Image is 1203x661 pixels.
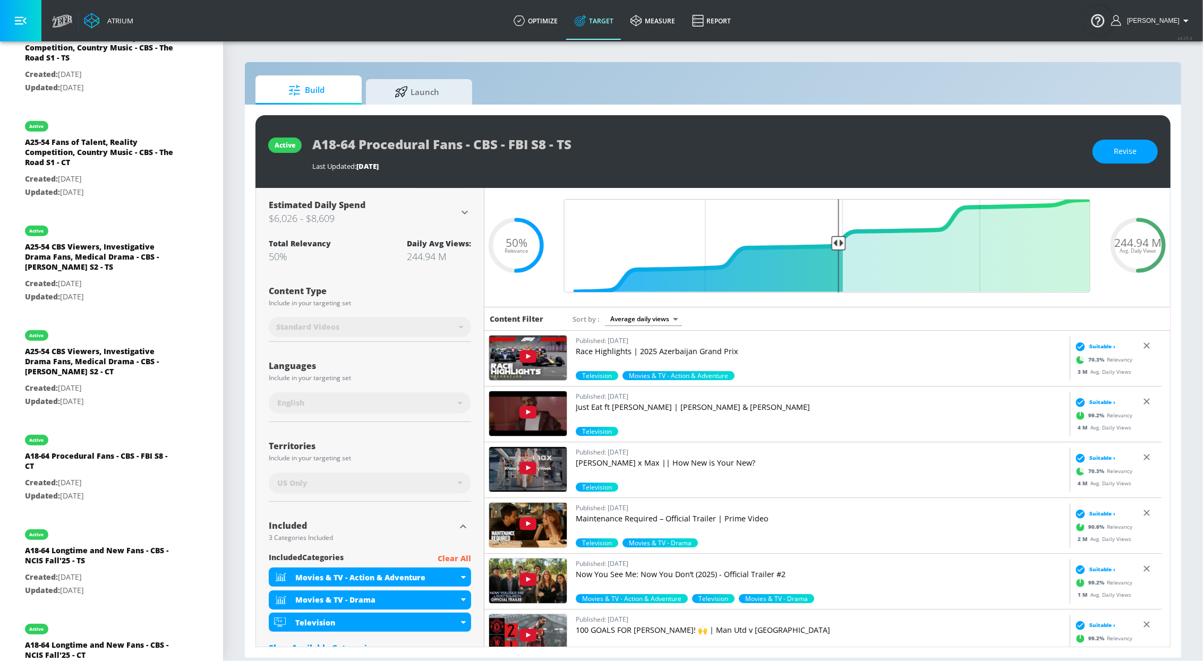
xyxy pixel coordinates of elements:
[269,300,471,306] div: Include in your targeting set
[576,513,1065,524] p: Maintenance Required – Official Trailer | Prime Video
[576,391,1065,427] a: Published: [DATE]Just Eat ft [PERSON_NAME] | [PERSON_NAME] & [PERSON_NAME]
[438,552,471,565] p: Clear All
[17,424,206,510] div: activeA18-64 Procedural Fans - CBS - FBI S8 - CTCreated:[DATE]Updated:[DATE]
[576,483,618,492] span: Television
[25,69,58,79] span: Created:
[576,614,1065,625] p: Published: [DATE]
[576,335,1065,346] p: Published: [DATE]
[25,242,174,277] div: A25-54 CBS Viewers, Investigative Drama Fans, Medical Drama - CBS - [PERSON_NAME] S2 - TS
[1072,535,1131,543] div: Avg. Daily Views
[1072,631,1132,647] div: Relevancy
[407,238,471,248] div: Daily Avg Views:
[30,437,44,443] div: active
[505,248,528,254] span: Relevance
[622,371,735,380] div: 70.3%
[576,614,1065,650] a: Published: [DATE]100 GOALS FOR [PERSON_NAME]! 🙌 | Man Utd v [GEOGRAPHIC_DATA]
[576,483,618,492] div: 70.3%
[25,584,174,597] p: [DATE]
[377,79,457,105] span: Launch
[25,545,174,571] div: A18-64 Longtime and New Fans - CBS - NCIS Fall'25 - TS
[1078,479,1090,487] span: 4 M
[275,141,295,150] div: active
[25,32,174,68] div: A25-54 Fans of Talent, Reality Competition, Country Music - CBS - The Road S1 - TS
[1088,356,1107,364] span: 70.3 %
[490,314,543,324] h6: Content Filter
[1115,237,1162,248] span: 244.94 M
[576,538,618,547] div: 90.6%
[30,532,44,537] div: active
[1072,368,1131,376] div: Avg. Daily Views
[269,250,331,263] div: 50%
[269,442,471,450] div: Territories
[622,371,735,380] span: Movies & TV - Action & Adventure
[295,617,458,628] div: Television
[622,2,684,40] a: measure
[269,199,365,211] span: Estimated Daily Spend
[692,594,735,603] span: Television
[25,476,174,490] p: [DATE]
[1088,523,1107,531] span: 90.6 %
[576,447,1065,458] p: Published: [DATE]
[25,346,174,382] div: A25-54 CBS Viewers, Investigative Drama Fans, Medical Drama - CBS - [PERSON_NAME] S2 - CT
[25,382,174,395] p: [DATE]
[17,6,206,102] div: A25-54 Fans of Talent, Reality Competition, Country Music - CBS - The Road S1 - TSCreated:[DATE]U...
[576,502,1065,513] p: Published: [DATE]
[269,199,471,226] div: Estimated Daily Spend$6,026 - $8,609
[1072,591,1131,599] div: Avg. Daily Views
[25,585,60,595] span: Updated:
[269,375,471,381] div: Include in your targeting set
[25,278,58,288] span: Created:
[1178,35,1192,41] span: v 4.25.4
[17,320,206,416] div: activeA25-54 CBS Viewers, Investigative Drama Fans, Medical Drama - CBS - [PERSON_NAME] S2 - CTCr...
[684,2,739,40] a: Report
[1088,411,1107,419] span: 99.2 %
[1123,17,1180,24] span: login as: samantha.yip@zefr.com
[576,569,1065,580] p: Now You See Me: Now You Don’t (2025) - Official Trailer #2
[25,572,58,582] span: Created:
[1089,565,1115,573] span: Suitable ›
[1072,564,1115,575] div: Suitable ›
[1089,398,1115,406] span: Suitable ›
[739,594,814,603] div: 70.3%
[576,594,688,603] span: Movies & TV - Action & Adventure
[269,590,471,610] div: Movies & TV - Drama
[489,503,567,547] img: 6WSAUKWt7ho
[1078,424,1090,431] span: 4 M
[103,16,133,25] div: Atrium
[25,187,60,197] span: Updated:
[573,314,600,324] span: Sort by
[576,346,1065,357] p: Race Highlights | 2025 Azerbaijan Grand Prix
[407,250,471,263] div: 244.94 M
[25,290,174,304] p: [DATE]
[1072,352,1132,368] div: Relevancy
[576,502,1065,538] a: Published: [DATE]Maintenance Required – Official Trailer | Prime Video
[1072,509,1115,519] div: Suitable ›
[1111,14,1192,27] button: [PERSON_NAME]
[269,552,344,565] span: included Categories
[1088,634,1107,642] span: 99.2 %
[576,427,618,436] div: 99.2%
[356,161,379,171] span: [DATE]
[1072,463,1132,479] div: Relevancy
[1072,408,1132,424] div: Relevancy
[25,81,174,95] p: [DATE]
[25,477,58,487] span: Created:
[506,237,527,248] span: 50%
[269,362,471,370] div: Languages
[576,335,1065,371] a: Published: [DATE]Race Highlights | 2025 Azerbaijan Grand Prix
[1072,424,1131,432] div: Avg. Daily Views
[269,473,471,494] div: US Only
[576,594,688,603] div: 99.2%
[277,478,308,488] span: US Only
[277,398,304,408] span: English
[269,211,458,226] h3: $6,026 - $8,609
[1072,341,1115,352] div: Suitable ›
[25,174,58,184] span: Created:
[739,594,814,603] span: Movies & TV - Drama
[489,391,567,436] img: R6MZwAxa6B0
[505,2,566,40] a: optimize
[312,161,1082,171] div: Last Updated:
